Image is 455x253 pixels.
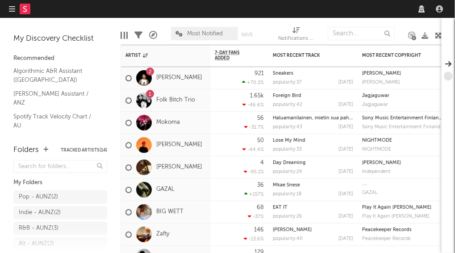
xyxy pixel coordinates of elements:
a: [PERSON_NAME] [156,164,202,171]
div: Jagjaguwar [362,93,442,98]
div: Edit Columns [121,22,128,48]
div: popularity: 33 [273,147,302,152]
div: label: NIGHTMODE [362,147,442,152]
span: Most Notified [187,31,223,37]
div: Pop - AUNZ ( 2 ) [19,192,58,202]
div: 56 [257,115,264,121]
a: BIG WETT [156,208,184,216]
div: EAT IT [273,205,353,210]
div: label: Play It Again Sam [362,214,442,219]
div: popularity: 26 [273,214,302,219]
div: [DATE] [338,147,353,152]
a: Lose My Mind [273,138,305,143]
div: -13.6 % [244,236,264,242]
div: Artist [125,53,192,58]
div: [DATE] [338,214,353,219]
div: copyright: Ms. Thandi [362,160,442,165]
span: 7-Day Fans Added [215,50,250,61]
div: Notifications (Artist) [279,34,314,44]
input: Search for folders... [13,160,107,173]
a: [PERSON_NAME] [156,141,202,149]
div: popularity: 42 [273,102,302,107]
div: Peacekeeper Records [362,236,442,241]
div: 146 [254,227,264,233]
div: copyright: [362,184,442,186]
div: Play It Again [PERSON_NAME] [362,205,442,210]
a: Spotify Track Velocity Chart / AU [13,112,98,130]
div: -95.1 % [244,169,264,175]
div: Independent [362,169,442,174]
div: label: Jagjaguwar [362,102,442,107]
div: copyright: Dean Brady [362,71,442,76]
div: -31.7 % [244,124,264,130]
div: label: GAZAL [362,190,442,195]
div: R&B - AUNZ ( 3 ) [19,223,58,234]
div: NIGHTMODE [362,147,442,152]
button: Save [241,32,253,37]
div: [DATE] [338,80,353,85]
div: popularity: 24 [273,169,302,174]
div: Indie - AUNZ ( 2 ) [19,207,61,218]
a: Alt - AUNZ(2) [13,237,107,251]
div: +157 % [244,191,264,197]
div: NIGHTMODE [362,138,442,143]
div: copyright: Jagjaguwar [362,93,442,98]
a: [PERSON_NAME] [273,228,312,232]
div: [DATE] [338,169,353,174]
div: Foreign Bird [273,93,353,98]
div: [PERSON_NAME] [362,80,442,85]
a: R&B - AUNZ(3) [13,222,107,235]
div: popularity: 37 [273,80,302,85]
a: Sneakers [273,71,293,76]
div: copyright: Sony Music Entertainment Finland Oy & Sakara Records Oy [362,116,442,121]
button: Tracked Artists(14) [61,148,107,152]
div: 1.65k [250,93,264,99]
a: Mkae Snese [273,183,300,188]
div: label: Sony Music Entertainment Finland [362,125,442,130]
div: My Discovery Checklist [13,34,107,44]
div: copyright: Play It Again Sam [362,205,442,210]
a: Indie - AUNZ(2) [13,206,107,219]
div: copyright: Peacekeeper Records [362,228,442,232]
div: [DATE] [338,125,353,130]
div: Folders [13,145,39,156]
div: -44.4 % [242,147,264,152]
a: Day Dreaming [273,160,306,165]
input: Search... [328,27,395,40]
div: 4 [260,160,264,166]
div: 50 [257,138,264,143]
div: [PERSON_NAME] [362,160,442,165]
a: Algorithmic A&R Assistant ([GEOGRAPHIC_DATA]) [13,66,98,84]
div: popularity: 43 [273,125,302,130]
a: [PERSON_NAME] Assistant / ANZ [13,89,98,107]
div: Most Recent Copyright [362,53,429,58]
a: Zafty [156,231,169,238]
a: Foreign Bird [273,93,301,98]
div: [DATE] [338,236,353,241]
div: Recommended [13,53,107,64]
a: Folk Bitch Trio [156,97,195,104]
div: Most Recent Track [273,53,340,58]
div: Sony Music Entertainment Finland Oy & Sakara Records Oy [362,116,442,121]
a: [PERSON_NAME] [156,74,202,82]
div: Day Dreaming [273,160,353,165]
div: GAZAL [362,190,442,195]
div: popularity: 40 [273,236,303,241]
div: Lose My Mind [273,138,353,143]
div: Mkae Snese [273,183,353,188]
div: [DATE] [338,102,353,107]
div: popularity: 18 [273,192,302,197]
a: EAT IT [273,205,288,210]
div: Play It Again [PERSON_NAME] [362,214,442,219]
div: Alt - AUNZ ( 2 ) [19,239,54,249]
div: Haluamanilainen, mietin sua pahalla - Emma Gaala 2025 Live [273,116,353,121]
div: -46.6 % [242,102,264,108]
div: Ned Kelly [273,228,353,232]
div: 921 [255,71,264,76]
div: Notifications (Artist) [279,22,314,48]
div: A&R Pipeline [149,22,157,48]
div: 36 [257,182,264,188]
div: label: Independent [362,169,442,174]
div: My Folders [13,177,107,188]
div: label: Dean Brady [362,80,442,85]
